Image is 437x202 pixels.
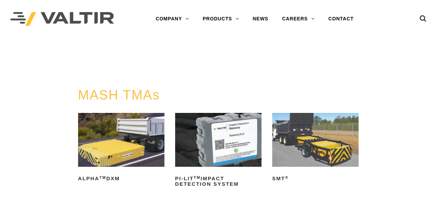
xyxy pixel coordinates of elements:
h2: PI-LIT Impact Detection System [175,173,262,190]
a: MASH TMAs [78,88,160,102]
a: ALPHATMDXM [78,113,164,184]
a: NEWS [246,12,275,26]
h2: SMT [272,173,359,184]
sup: TM [99,175,106,180]
a: PRODUCTS [196,12,246,26]
a: CONTACT [322,12,361,26]
img: Valtir [10,12,114,26]
a: CAREERS [275,12,322,26]
a: SMT® [272,113,359,184]
h2: ALPHA DXM [78,173,164,184]
sup: TM [194,175,201,180]
sup: ® [285,175,289,180]
a: PI-LITTMImpact Detection System [175,113,262,190]
a: COMPANY [149,12,196,26]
